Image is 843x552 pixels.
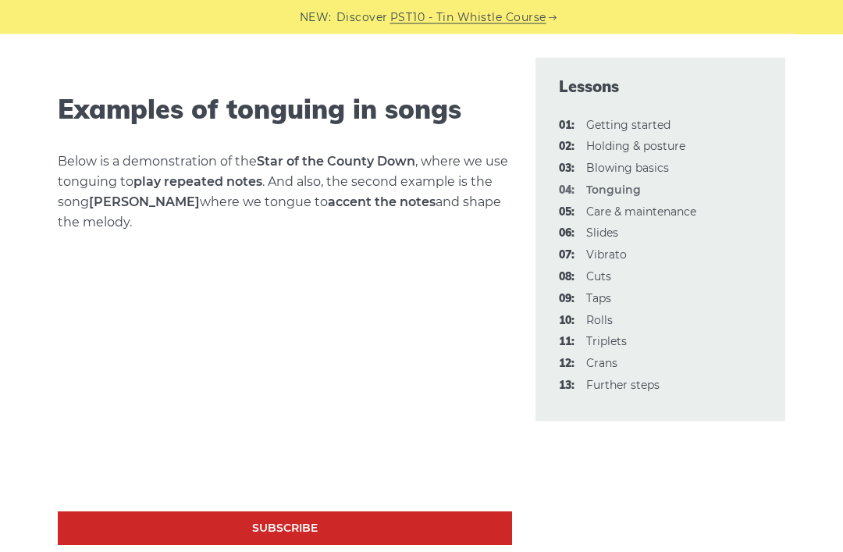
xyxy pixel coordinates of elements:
[89,195,200,210] strong: [PERSON_NAME]
[559,159,574,178] span: 03:
[559,333,574,351] span: 11:
[257,155,415,169] strong: Star of the County Down
[586,334,627,348] a: 11:Triplets
[559,354,574,373] span: 12:
[586,139,685,153] a: 02:Holding & posture
[58,257,513,513] iframe: Tin Whistle Tonguing - Star Of The County Down & Peggy Lettermore
[586,313,613,327] a: 10:Rolls
[559,246,574,265] span: 07:
[559,268,574,287] span: 08:
[559,76,762,98] span: Lessons
[559,376,574,395] span: 13:
[586,291,611,305] a: 09:Taps
[559,290,574,308] span: 09:
[390,9,546,27] a: PST10 - Tin Whistle Course
[586,378,660,392] a: 13:Further steps
[559,116,574,135] span: 01:
[58,152,513,233] p: Below is a demonstration of the , where we use tonguing to . And also, the second example is the ...
[586,161,669,175] a: 03:Blowing basics
[559,312,574,330] span: 10:
[586,226,618,240] a: 06:Slides
[586,248,627,262] a: 07:Vibrato
[559,203,574,222] span: 05:
[586,118,670,132] a: 01:Getting started
[586,269,611,283] a: 08:Cuts
[559,137,574,156] span: 02:
[586,356,617,370] a: 12:Crans
[559,181,574,200] span: 04:
[58,94,513,126] h2: Examples of tonguing in songs
[586,183,641,197] strong: Tonguing
[300,9,332,27] span: NEW:
[586,205,696,219] a: 05:Care & maintenance
[328,195,436,210] strong: accent the notes
[336,9,388,27] span: Discover
[58,512,513,546] a: Subscribe
[133,175,262,190] strong: play repeated notes
[559,224,574,243] span: 06:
